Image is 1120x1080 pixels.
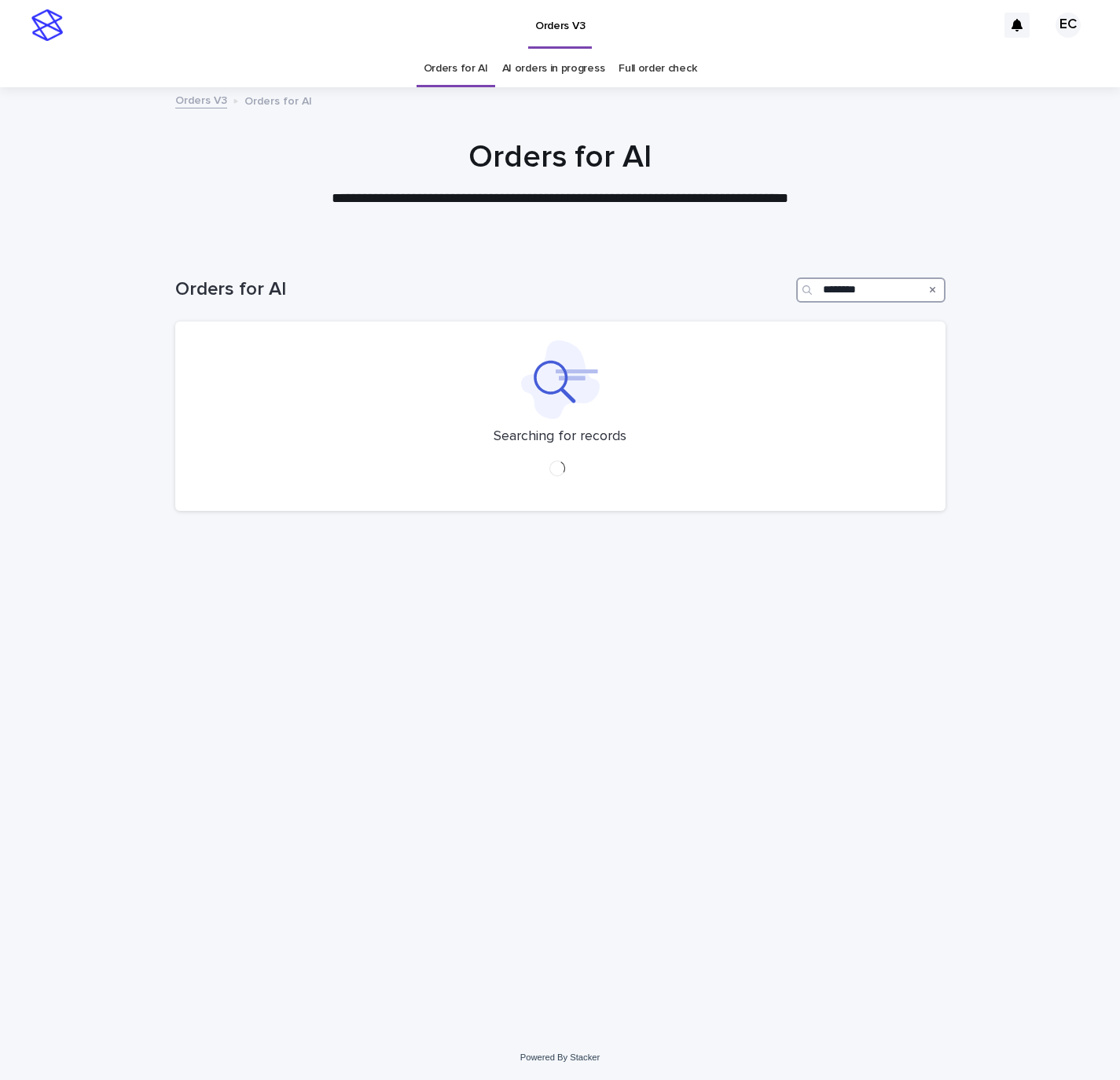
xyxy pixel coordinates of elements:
a: AI orders in progress [502,50,605,87]
a: Orders for AI [424,50,488,87]
div: EC [1056,13,1081,38]
a: Full order check [619,50,696,87]
p: Searching for records [494,428,626,446]
p: Orders for AI [244,91,312,108]
input: Search [796,277,946,303]
h1: Orders for AI [175,138,946,176]
img: stacker-logo-s-only.png [31,9,63,41]
a: Orders V3 [175,90,227,108]
a: Powered By Stacker [520,1052,600,1062]
h1: Orders for AI [175,278,790,301]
